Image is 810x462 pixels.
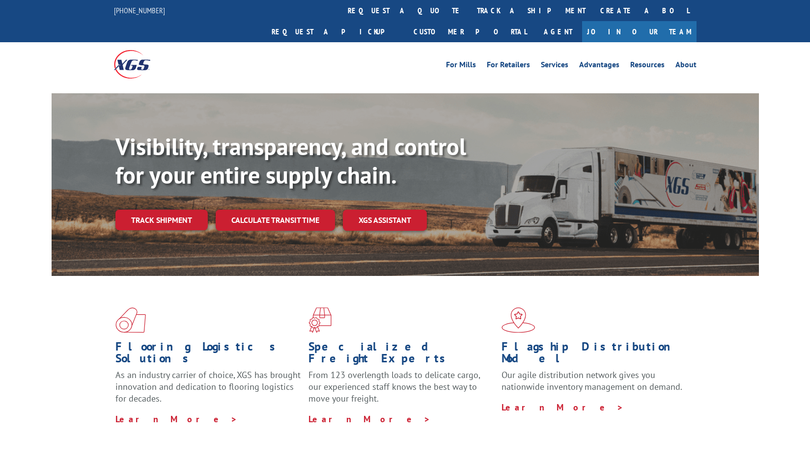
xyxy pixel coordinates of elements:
a: Learn More > [308,413,431,425]
span: As an industry carrier of choice, XGS has brought innovation and dedication to flooring logistics... [115,369,301,404]
a: For Mills [446,61,476,72]
img: xgs-icon-flagship-distribution-model-red [502,307,535,333]
a: Resources [630,61,665,72]
a: XGS ASSISTANT [343,210,427,231]
h1: Flooring Logistics Solutions [115,341,301,369]
a: For Retailers [487,61,530,72]
a: Advantages [579,61,619,72]
a: [PHONE_NUMBER] [114,5,165,15]
img: xgs-icon-focused-on-flooring-red [308,307,332,333]
a: Join Our Team [582,21,697,42]
a: Services [541,61,568,72]
a: About [675,61,697,72]
a: Agent [534,21,582,42]
h1: Flagship Distribution Model [502,341,687,369]
a: Learn More > [502,402,624,413]
h1: Specialized Freight Experts [308,341,494,369]
a: Request a pickup [264,21,406,42]
b: Visibility, transparency, and control for your entire supply chain. [115,131,466,190]
img: xgs-icon-total-supply-chain-intelligence-red [115,307,146,333]
a: Learn More > [115,413,238,425]
p: From 123 overlength loads to delicate cargo, our experienced staff knows the best way to move you... [308,369,494,413]
a: Calculate transit time [216,210,335,231]
a: Track shipment [115,210,208,230]
a: Customer Portal [406,21,534,42]
span: Our agile distribution network gives you nationwide inventory management on demand. [502,369,682,392]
